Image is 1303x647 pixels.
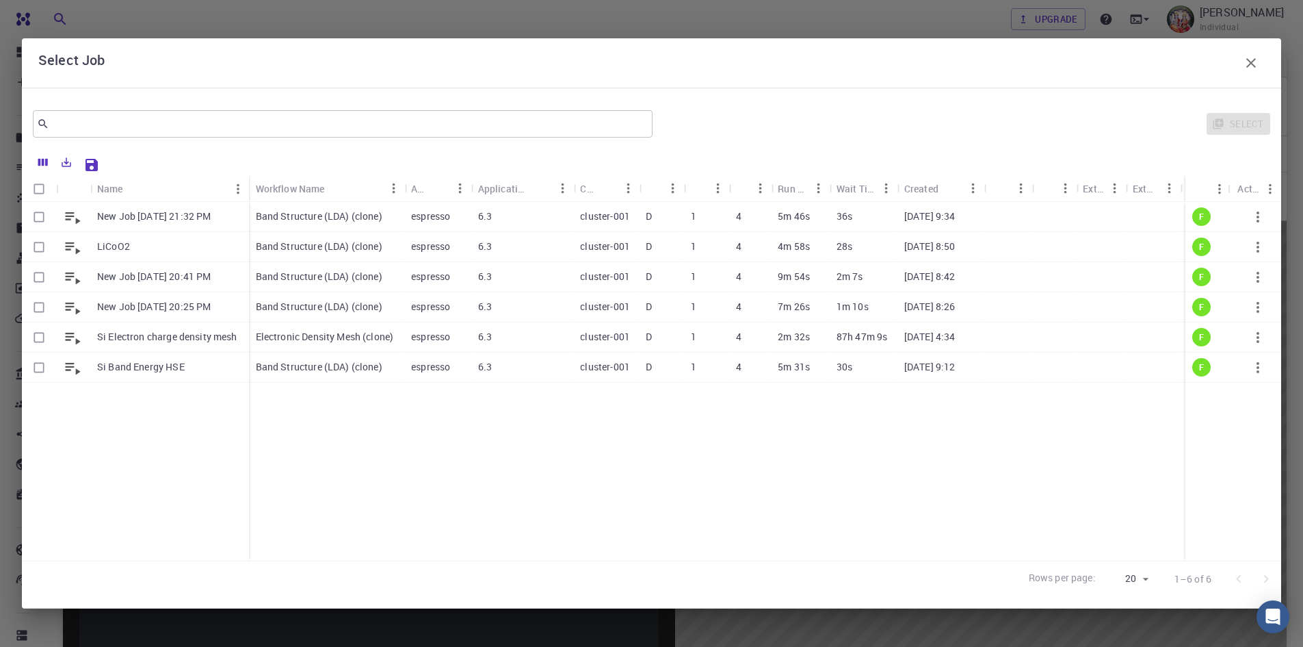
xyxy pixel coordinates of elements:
p: D [646,300,652,314]
p: 4 [736,270,741,283]
div: Wait Time [830,175,897,202]
button: Export [55,151,78,173]
p: 1 [691,210,696,223]
div: Application Version [471,175,574,202]
div: Cluster [580,175,595,202]
p: Electronic Density Mesh (clone) [256,330,394,344]
p: 5m 46s [778,210,810,223]
button: Menu [1159,177,1181,199]
div: Queue [639,175,684,202]
div: Name [97,175,123,202]
p: 1m 10s [837,300,869,314]
p: [DATE] 8:26 [904,300,956,314]
button: Sort [1039,177,1061,199]
button: Sort [691,177,713,199]
p: 1 [691,270,696,283]
button: Save Explorer Settings [78,151,105,179]
p: 4 [736,210,741,223]
p: Band Structure (LDA) (clone) [256,210,382,223]
p: Band Structure (LDA) (clone) [256,240,382,253]
button: Menu [808,177,830,199]
p: [DATE] 4:34 [904,330,956,344]
div: Shared [984,175,1032,202]
div: Select Job [38,49,1265,77]
span: F [1194,361,1209,373]
div: Created [897,175,984,202]
p: [DATE] 8:42 [904,270,956,283]
p: espresso [411,360,450,374]
button: Menu [749,177,771,199]
p: Si Electron charge density mesh [97,330,237,344]
div: finished [1192,298,1211,316]
button: Menu [1104,177,1126,199]
button: Menu [227,178,249,200]
div: Ext+lnk [1083,175,1104,202]
p: espresso [411,330,450,344]
p: 6.3 [478,240,492,253]
div: Workflow Name [249,175,405,202]
div: Status [1185,175,1231,202]
p: Band Structure (LDA) (clone) [256,300,382,314]
button: Sort [736,177,758,199]
span: F [1194,331,1209,343]
p: D [646,240,652,253]
div: 20 [1101,569,1153,589]
p: espresso [411,270,450,283]
button: Sort [646,177,668,199]
button: Menu [449,177,471,199]
p: 4 [736,240,741,253]
button: Menu [382,177,404,199]
p: New Job [DATE] 20:25 PM [97,300,211,314]
p: Rows per page: [1029,571,1096,587]
div: Ext+web [1133,175,1159,202]
button: Columns [31,151,55,173]
p: 6.3 [478,360,492,374]
p: cluster-001 [580,300,630,314]
div: Name [90,175,249,202]
p: 4 [736,300,741,314]
button: Menu [1010,177,1032,199]
span: F [1194,211,1209,223]
p: espresso [411,240,450,253]
button: Sort [325,177,347,199]
p: New Job [DATE] 21:32 PM [97,210,211,223]
button: Menu [1209,178,1230,200]
p: [DATE] 9:12 [904,360,956,374]
div: Wait Time [837,175,876,202]
span: F [1194,241,1209,253]
button: Menu [662,177,684,199]
p: 6.3 [478,330,492,344]
p: cluster-001 [580,210,630,223]
span: F [1194,271,1209,283]
p: 87h 47m 9s [837,330,888,344]
div: Cluster [573,175,639,202]
p: espresso [411,300,450,314]
p: cluster-001 [580,330,630,344]
p: D [646,270,652,283]
p: 6.3 [478,210,492,223]
p: cluster-001 [580,360,630,374]
div: Workflow Name [256,175,325,202]
p: D [646,360,652,374]
p: 4m 58s [778,240,810,253]
p: Si Band Energy HSE [97,360,185,374]
p: D [646,210,652,223]
div: Application [411,175,427,202]
div: Run Time [771,175,830,202]
p: D [646,330,652,344]
div: finished [1192,207,1211,226]
p: 2m 7s [837,270,863,283]
div: finished [1192,268,1211,286]
div: finished [1192,358,1211,377]
button: Sort [1192,178,1214,200]
div: Run Time [778,175,808,202]
p: 2m 32s [778,330,810,344]
span: Support [27,10,77,22]
p: 1–6 of 6 [1174,572,1211,586]
p: 6.3 [478,270,492,283]
button: Sort [938,177,960,199]
p: LiCoO2 [97,240,130,253]
div: Open Intercom Messenger [1256,600,1289,633]
div: finished [1192,238,1211,256]
div: Created [904,175,938,202]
